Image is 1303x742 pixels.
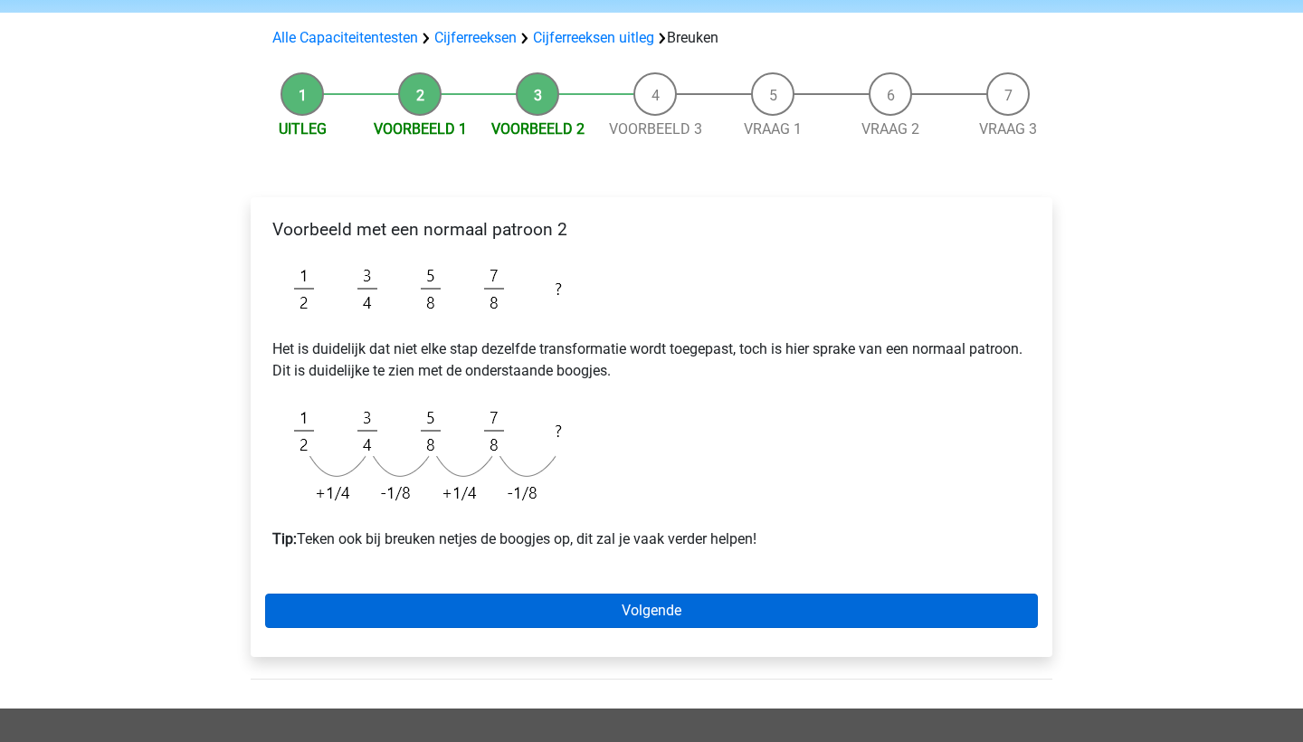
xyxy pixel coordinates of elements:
[272,530,297,547] b: Tip:
[265,27,1038,49] div: Breuken
[279,120,327,138] a: Uitleg
[265,594,1038,628] a: Volgende
[491,120,585,138] a: Voorbeeld 2
[272,396,590,514] img: Fractions_example_2_1.png
[861,120,919,138] a: Vraag 2
[272,338,1031,382] p: Het is duidelijk dat niet elke stap dezelfde transformatie wordt toegepast, toch is hier sprake v...
[533,29,654,46] a: Cijferreeksen uitleg
[272,254,590,324] img: Fractions_example_2.png
[272,219,1031,240] h4: Voorbeeld met een normaal patroon 2
[272,29,418,46] a: Alle Capaciteitentesten
[979,120,1037,138] a: Vraag 3
[609,120,702,138] a: Voorbeeld 3
[272,528,1031,550] p: Teken ook bij breuken netjes de boogjes op, dit zal je vaak verder helpen!
[374,120,467,138] a: Voorbeeld 1
[434,29,517,46] a: Cijferreeksen
[744,120,802,138] a: Vraag 1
